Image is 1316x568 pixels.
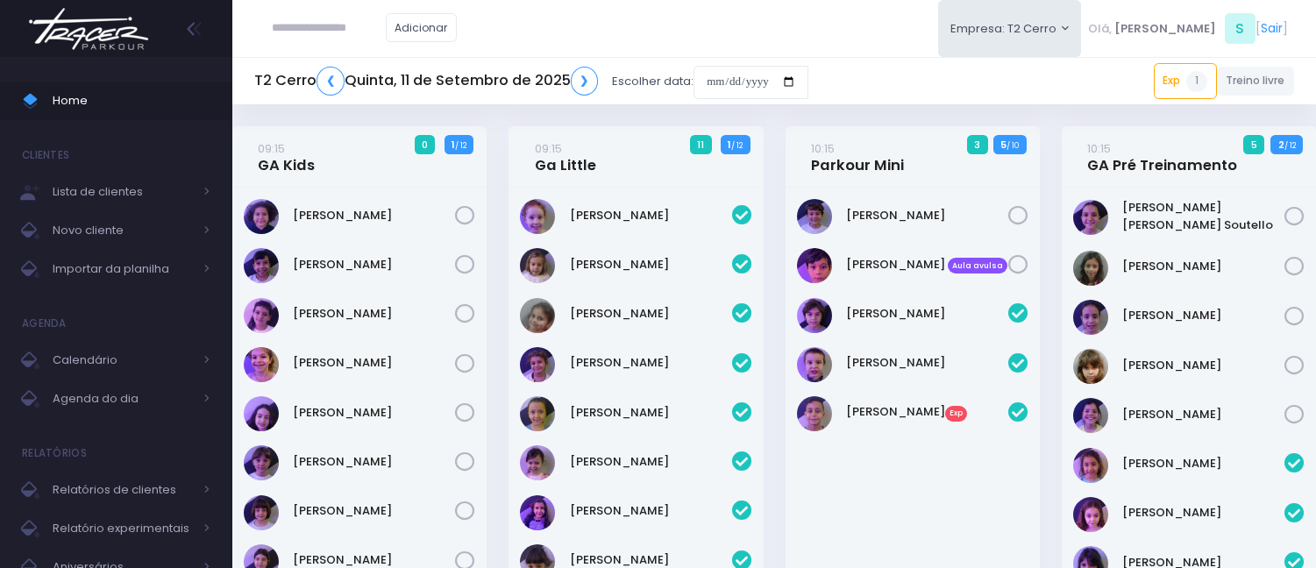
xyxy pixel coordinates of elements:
a: [PERSON_NAME] [570,404,732,422]
a: [PERSON_NAME] [846,305,1008,323]
a: Exp1 [1154,63,1217,98]
span: 5 [1243,135,1264,154]
a: [PERSON_NAME] [846,354,1008,372]
a: [PERSON_NAME] [570,354,732,372]
a: [PERSON_NAME] [1122,504,1284,522]
img: Beatriz Kikuchi [244,248,279,283]
img: Julia de Campos Munhoz [1073,251,1108,286]
strong: 1 [452,138,455,152]
a: [PERSON_NAME] [293,305,455,323]
img: Rafael Reis [797,396,832,431]
a: [PERSON_NAME] [570,207,732,224]
a: [PERSON_NAME] [846,207,1008,224]
img: Catarina Andrade [520,248,555,283]
a: [PERSON_NAME] [293,207,455,224]
img: Nina Carletto Barbosa [1073,349,1108,384]
a: [PERSON_NAME] [1122,406,1284,423]
img: Luzia Rolfini Fernandes [1073,300,1108,335]
small: / 10 [1007,140,1019,151]
img: Isabel Amado [520,347,555,382]
a: 09:15GA Kids [258,139,315,174]
a: [PERSON_NAME] [570,453,732,471]
a: [PERSON_NAME] [570,502,732,520]
img: Guilherme Soares Naressi [797,347,832,382]
a: ❮ [317,67,345,96]
small: 09:15 [535,140,562,157]
span: Novo cliente [53,219,193,242]
div: Escolher data: [254,61,808,102]
span: Importar da planilha [53,258,193,280]
img: Clara Guimaraes Kron [244,298,279,333]
a: [PERSON_NAME] [570,256,732,273]
a: [PERSON_NAME] [293,404,455,422]
strong: 1 [728,138,731,152]
span: Relatório experimentais [53,517,193,540]
a: [PERSON_NAME] [293,453,455,471]
small: 09:15 [258,140,285,157]
img: Mariana Abramo [244,495,279,530]
a: [PERSON_NAME] [PERSON_NAME] Soutello [1122,199,1284,233]
span: 0 [415,135,436,154]
img: Otto Guimarães Krön [797,199,832,234]
h4: Clientes [22,138,69,173]
h4: Agenda [22,306,67,341]
span: Aula avulsa [948,258,1008,273]
span: Agenda do dia [53,387,193,410]
a: [PERSON_NAME] [293,502,455,520]
img: Julia Merlino Donadell [520,445,555,480]
h4: Relatórios [22,436,87,471]
a: Treino livre [1217,67,1295,96]
span: Lista de clientes [53,181,193,203]
a: 10:15Parkour Mini [811,139,904,174]
img: Dante Passos [797,298,832,333]
a: [PERSON_NAME]Exp [846,403,1008,421]
small: / 12 [455,140,466,151]
img: Luisa Tomchinsky Montezano [1073,497,1108,532]
small: 10:15 [811,140,835,157]
a: Sair [1261,19,1283,38]
img: Heloísa Amado [520,298,555,333]
a: [PERSON_NAME] [570,305,732,323]
a: [PERSON_NAME] Aula avulsa [846,256,1008,273]
img: Manuela Santos [520,495,555,530]
a: 10:15GA Pré Treinamento [1087,139,1237,174]
h5: T2 Cerro Quinta, 11 de Setembro de 2025 [254,67,598,96]
a: [PERSON_NAME] [1122,258,1284,275]
strong: 5 [1000,138,1007,152]
img: Ana Helena Soutello [1073,200,1108,235]
a: ❯ [571,67,599,96]
span: Exp [945,406,968,422]
span: 3 [967,135,988,154]
a: Adicionar [386,13,458,42]
span: 1 [1186,71,1207,92]
small: / 12 [1284,140,1296,151]
small: 10:15 [1087,140,1111,157]
img: Gabriela Libardi Galesi Bernardo [244,347,279,382]
a: [PERSON_NAME] [1122,357,1284,374]
img: Samuel Bigaton [797,248,832,283]
img: Sofia John [1073,398,1108,433]
span: 11 [690,135,712,154]
img: Ana Beatriz Xavier Roque [244,199,279,234]
span: Home [53,89,210,112]
span: Olá, [1088,20,1112,38]
div: [ ] [1081,9,1294,48]
span: [PERSON_NAME] [1114,20,1216,38]
a: [PERSON_NAME] [293,256,455,273]
a: [PERSON_NAME] [1122,307,1284,324]
img: Isabel Silveira Chulam [520,396,555,431]
a: 09:15Ga Little [535,139,596,174]
small: / 12 [731,140,743,151]
span: S [1225,13,1256,44]
img: Maria Clara Frateschi [244,445,279,480]
a: [PERSON_NAME] [293,354,455,372]
img: Alice Oliveira Castro [1073,448,1108,483]
img: Isabela de Brito Moffa [244,396,279,431]
a: [PERSON_NAME] [1122,455,1284,472]
span: Calendário [53,349,193,372]
img: Antonieta Bonna Gobo N Silva [520,199,555,234]
span: Relatórios de clientes [53,479,193,501]
strong: 2 [1278,138,1284,152]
